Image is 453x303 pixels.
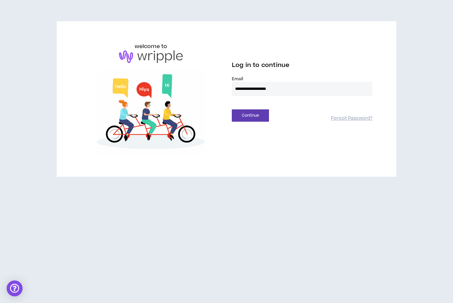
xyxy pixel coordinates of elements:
[232,61,290,69] span: Log in to continue
[7,280,23,296] div: Open Intercom Messenger
[135,42,167,50] h6: welcome to
[81,70,221,156] img: Welcome to Wripple
[232,76,372,82] label: Email
[119,50,183,63] img: logo-brand.png
[232,109,269,122] button: Continue
[331,115,372,122] a: Forgot Password?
